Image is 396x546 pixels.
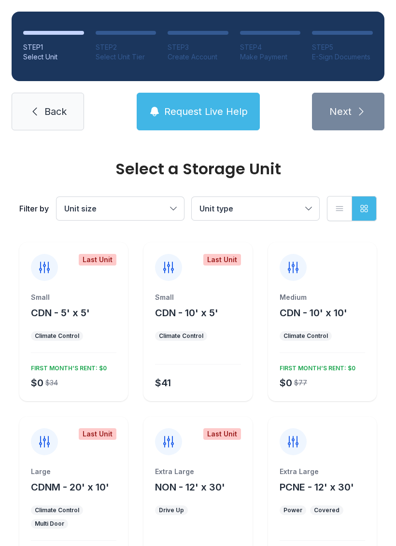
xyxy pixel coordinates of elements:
[283,506,302,514] div: Power
[155,481,225,493] span: NON - 12' x 30'
[31,467,116,476] div: Large
[164,105,248,118] span: Request Live Help
[23,42,84,52] div: STEP 1
[280,307,347,319] span: CDN - 10' x 10'
[280,481,354,493] span: PCNE - 12' x 30'
[240,42,301,52] div: STEP 4
[280,306,347,320] button: CDN - 10' x 10'
[276,361,355,372] div: FIRST MONTH’S RENT: $0
[44,105,67,118] span: Back
[155,376,171,390] div: $41
[35,520,64,528] div: Multi Door
[203,254,241,266] div: Last Unit
[329,105,352,118] span: Next
[31,480,109,494] button: CDNM - 20' x 10'
[155,467,240,476] div: Extra Large
[19,161,377,177] div: Select a Storage Unit
[79,428,116,440] div: Last Unit
[203,428,241,440] div: Last Unit
[64,204,97,213] span: Unit size
[19,203,49,214] div: Filter by
[199,204,233,213] span: Unit type
[96,52,156,62] div: Select Unit Tier
[314,506,339,514] div: Covered
[57,197,184,220] button: Unit size
[283,332,328,340] div: Climate Control
[155,293,240,302] div: Small
[31,376,43,390] div: $0
[31,481,109,493] span: CDNM - 20' x 10'
[96,42,156,52] div: STEP 2
[312,42,373,52] div: STEP 5
[280,480,354,494] button: PCNE - 12' x 30'
[27,361,107,372] div: FIRST MONTH’S RENT: $0
[35,332,79,340] div: Climate Control
[155,480,225,494] button: NON - 12' x 30'
[192,197,319,220] button: Unit type
[159,506,184,514] div: Drive Up
[240,52,301,62] div: Make Payment
[280,293,365,302] div: Medium
[155,307,218,319] span: CDN - 10' x 5'
[31,293,116,302] div: Small
[159,332,203,340] div: Climate Control
[31,307,90,319] span: CDN - 5' x 5'
[23,52,84,62] div: Select Unit
[168,42,228,52] div: STEP 3
[155,306,218,320] button: CDN - 10' x 5'
[294,378,307,388] div: $77
[280,376,292,390] div: $0
[35,506,79,514] div: Climate Control
[31,306,90,320] button: CDN - 5' x 5'
[280,467,365,476] div: Extra Large
[45,378,58,388] div: $34
[312,52,373,62] div: E-Sign Documents
[79,254,116,266] div: Last Unit
[168,52,228,62] div: Create Account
